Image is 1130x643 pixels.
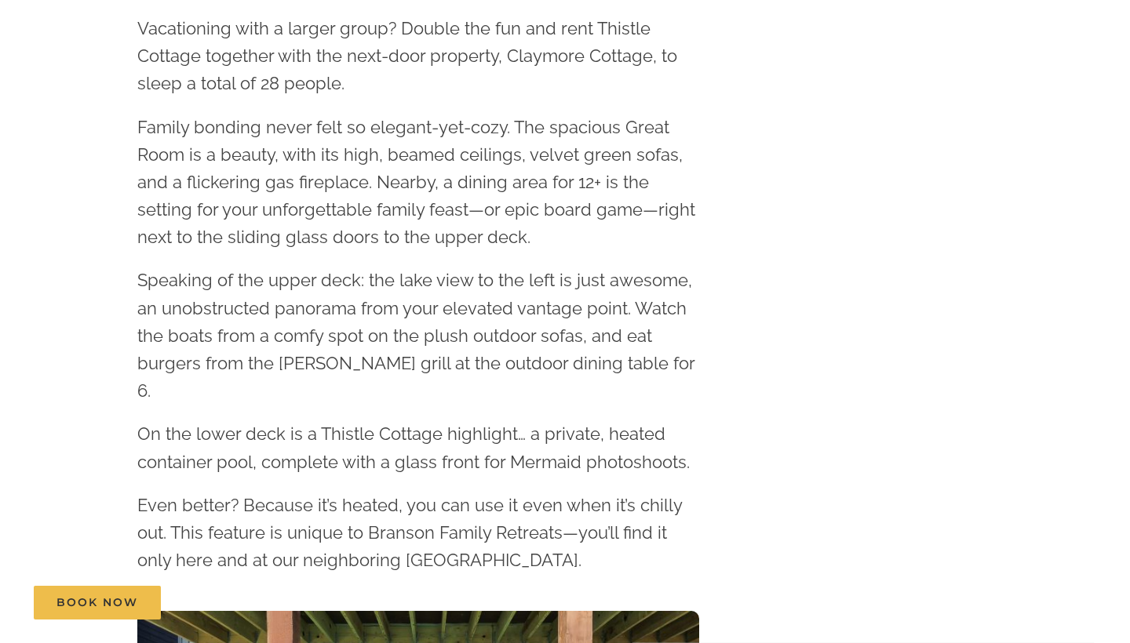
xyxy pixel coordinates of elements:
[137,270,694,401] span: Speaking of the upper deck: the lake view to the left is just awesome, an unobstructed panorama f...
[137,117,695,248] span: Family bonding never felt so elegant-yet-cozy. The spacious Great Room is a beauty, with its high...
[137,423,690,471] span: On the lower deck is a Thistle Cottage highlight… a private, heated container pool, complete with...
[56,596,138,609] span: Book Now
[137,18,677,93] span: Vacationing with a larger group? Double the fun and rent Thistle Cottage together with the next-d...
[137,495,682,570] span: Even better? Because it’s heated, you can use it even when it’s chilly out. This feature is uniqu...
[34,586,161,619] a: Book Now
